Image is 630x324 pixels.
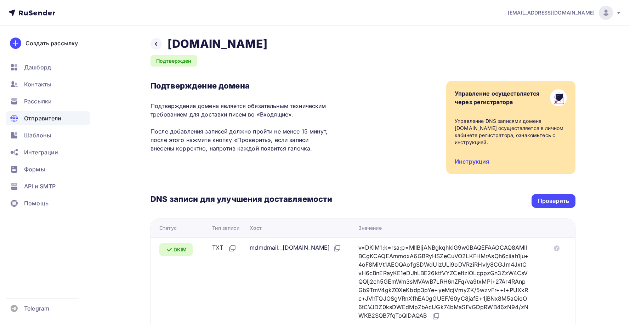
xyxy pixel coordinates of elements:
span: API и SMTP [24,182,56,191]
a: Инструкция [455,158,489,165]
span: Шаблоны [24,131,51,140]
div: TXT [212,243,236,252]
span: Формы [24,165,45,174]
a: Дашборд [6,60,90,74]
a: Формы [6,162,90,176]
h3: DNS записи для улучшения доставляемости [151,194,332,205]
span: Контакты [24,80,51,89]
span: [EMAIL_ADDRESS][DOMAIN_NAME] [508,9,595,16]
h3: Подтверждение домена [151,81,332,91]
div: Проверить [538,197,569,205]
span: Помощь [24,199,49,208]
span: Дашборд [24,63,51,72]
div: Тип записи [212,224,239,232]
span: Telegram [24,304,49,313]
div: Значение [358,224,382,232]
div: Создать рассылку [25,39,78,47]
a: Рассылки [6,94,90,108]
span: DKIM [174,246,187,253]
div: Подтвержден [151,55,197,67]
div: Управление осуществляется через регистратора [455,89,540,106]
a: Отправители [6,111,90,125]
span: Рассылки [24,97,52,106]
span: Интеграции [24,148,58,157]
div: Управление DNS записями домена [DOMAIN_NAME] осуществляется в личном кабинете регистратора, ознак... [455,118,567,146]
a: Шаблоны [6,128,90,142]
div: mdmdmail._[DOMAIN_NAME] [250,243,341,252]
a: [EMAIL_ADDRESS][DOMAIN_NAME] [508,6,622,20]
h2: [DOMAIN_NAME] [168,37,267,51]
div: Статус [159,224,177,232]
span: Отправители [24,114,62,123]
div: v=DKIM1;k=rsa;p=MIIBIjANBgkqhkiG9w0BAQEFAAOCAQ8AMIIBCgKCAQEAmmoxA6GBRyHSZeCuVO2LKFHMrAsQh6ciiah1j... [358,243,530,320]
p: Подтверждение домена является обязательным техническим требованием для доставки писем во «Входящи... [151,102,332,153]
div: Хост [250,224,262,232]
a: Контакты [6,77,90,91]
